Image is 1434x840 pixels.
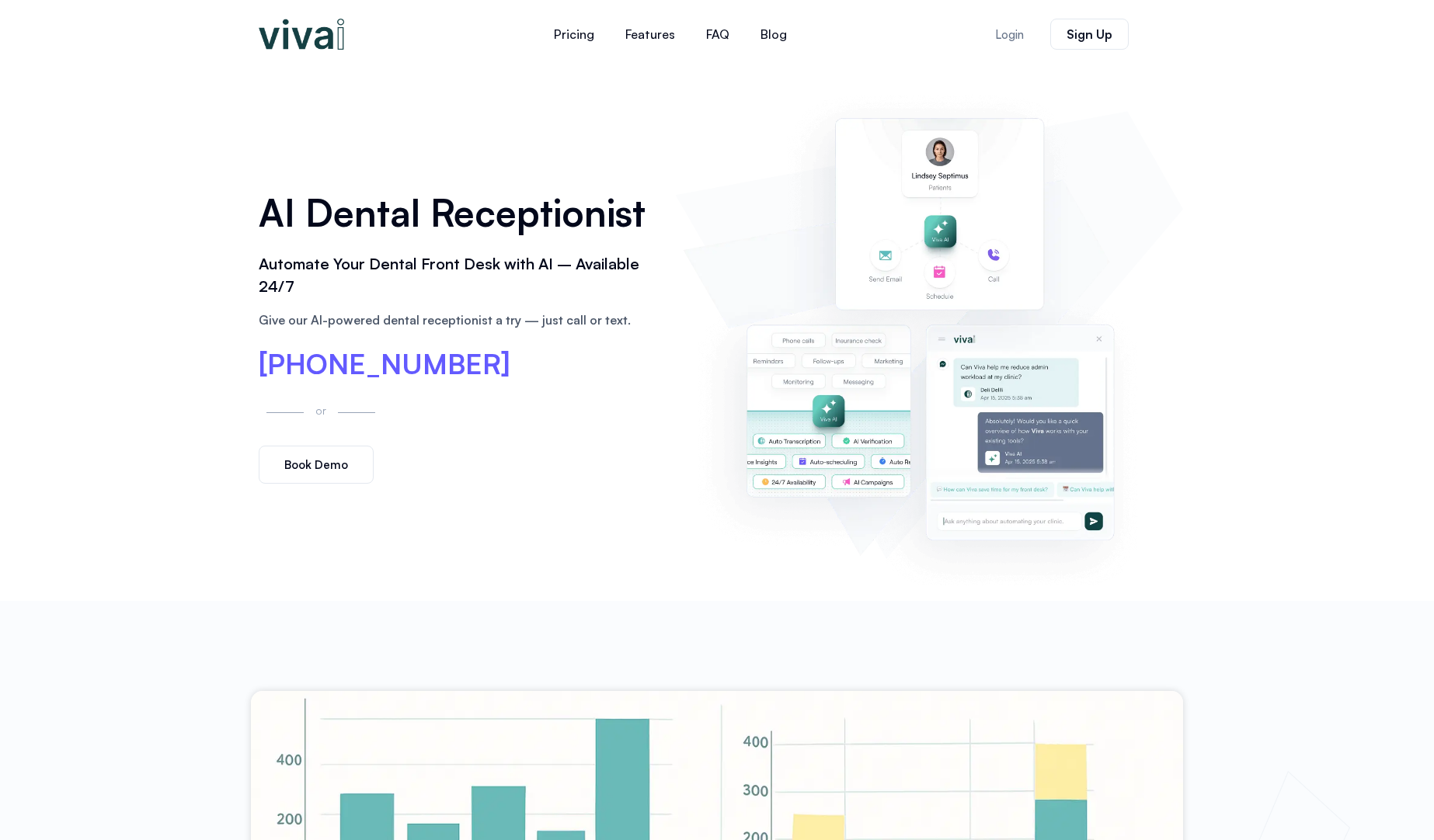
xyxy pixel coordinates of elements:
[1050,19,1129,50] a: Sign Up
[259,350,510,378] a: [PHONE_NUMBER]
[976,19,1042,50] a: Login
[259,186,660,240] h1: AI Dental Receptionist
[312,401,330,419] p: or
[745,16,802,53] a: Blog
[284,459,348,470] span: Book Demo
[683,84,1175,585] img: AI dental receptionist dashboard – virtual receptionist dental office
[1067,28,1112,40] span: Sign Up
[259,253,660,298] h2: Automate Your Dental Front Desk with AI – Available 24/7
[691,16,745,53] a: FAQ
[445,16,896,53] nav: Menu
[259,311,660,329] p: Give our AI-powered dental receptionist a try — just call or text.
[995,29,1024,40] span: Login
[259,446,374,484] a: Book Demo
[538,16,610,53] a: Pricing
[610,16,691,53] a: Features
